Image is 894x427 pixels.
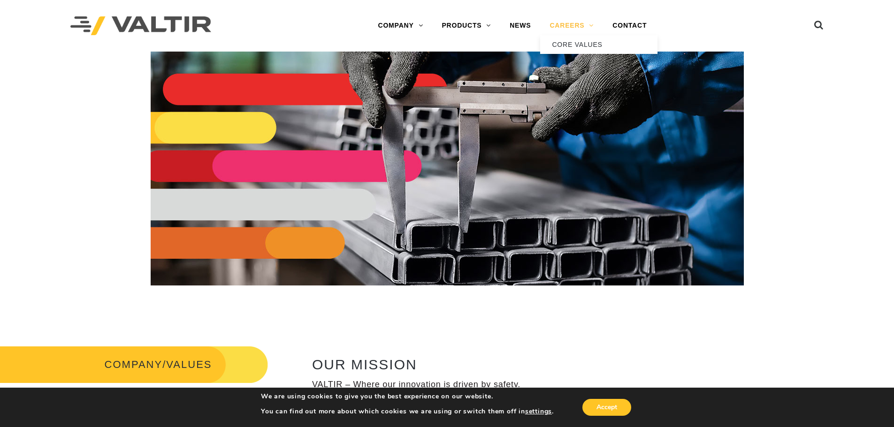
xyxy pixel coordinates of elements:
img: Valtir [70,16,211,36]
button: Accept [582,399,631,416]
h2: OUR MISSION [312,357,869,372]
a: COMPANY [368,16,432,35]
button: settings [525,407,552,416]
a: CORE VALUES [540,35,657,54]
img: Header_VALUES [151,52,744,285]
a: CONTACT [603,16,656,35]
p: We are using cookies to give you the best experience on our website. [261,392,554,401]
a: NEWS [500,16,540,35]
p: VALTIR – Where our innovation is driven by safety. [312,379,869,390]
p: You can find out more about which cookies we are using or switch them off in . [261,407,554,416]
a: PRODUCTS [432,16,500,35]
a: CAREERS [540,16,603,35]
